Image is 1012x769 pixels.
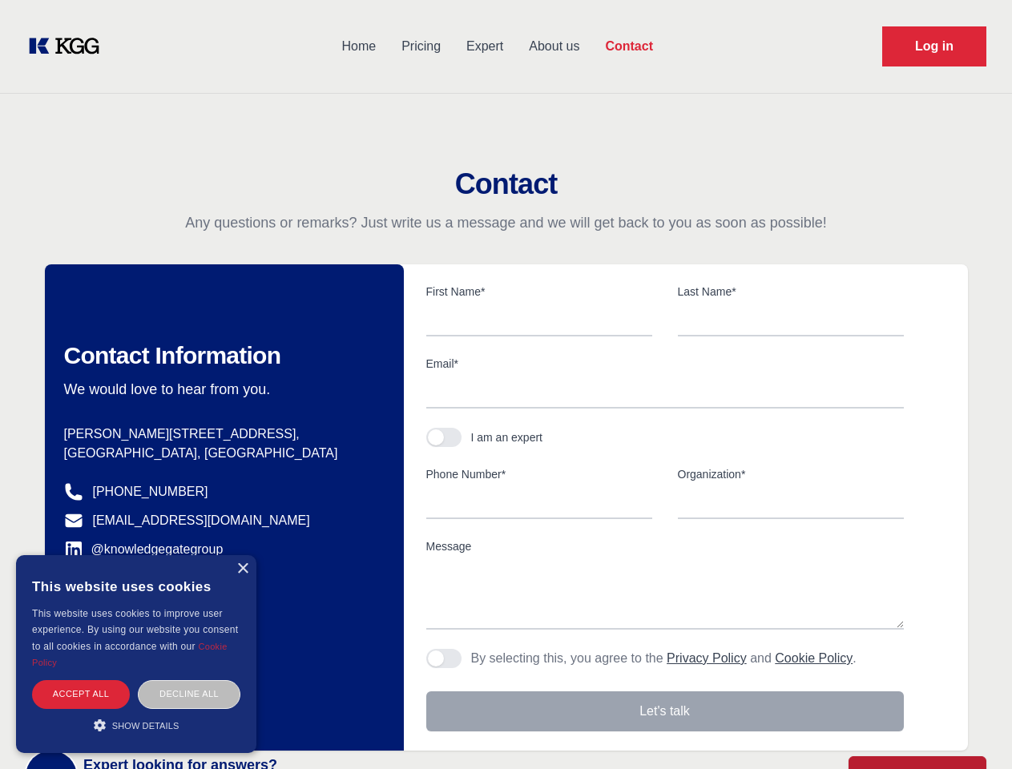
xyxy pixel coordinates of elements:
a: Contact [592,26,666,67]
a: Request Demo [882,26,986,66]
a: KOL Knowledge Platform: Talk to Key External Experts (KEE) [26,34,112,59]
label: Message [426,538,904,554]
a: Pricing [389,26,454,67]
p: By selecting this, you agree to the and . [471,649,857,668]
a: About us [516,26,592,67]
div: Decline all [138,680,240,708]
div: I am an expert [471,429,543,445]
a: Privacy Policy [667,651,747,665]
a: Cookie Policy [32,642,228,667]
a: @knowledgegategroup [64,540,224,559]
label: First Name* [426,284,652,300]
p: Any questions or remarks? Just write us a message and we will get back to you as soon as possible! [19,213,993,232]
a: [EMAIL_ADDRESS][DOMAIN_NAME] [93,511,310,530]
a: Expert [454,26,516,67]
label: Organization* [678,466,904,482]
p: [GEOGRAPHIC_DATA], [GEOGRAPHIC_DATA] [64,444,378,463]
iframe: Chat Widget [932,692,1012,769]
h2: Contact [19,168,993,200]
div: This website uses cookies [32,567,240,606]
div: Accept all [32,680,130,708]
a: [PHONE_NUMBER] [93,482,208,501]
label: Phone Number* [426,466,652,482]
button: Let's talk [426,691,904,731]
span: Show details [112,721,179,731]
span: This website uses cookies to improve user experience. By using our website you consent to all coo... [32,608,238,652]
div: Show details [32,717,240,733]
p: We would love to hear from you. [64,380,378,399]
h2: Contact Information [64,341,378,370]
label: Email* [426,356,904,372]
label: Last Name* [678,284,904,300]
a: Cookie Policy [775,651,853,665]
div: Close [236,563,248,575]
a: Home [329,26,389,67]
p: [PERSON_NAME][STREET_ADDRESS], [64,425,378,444]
